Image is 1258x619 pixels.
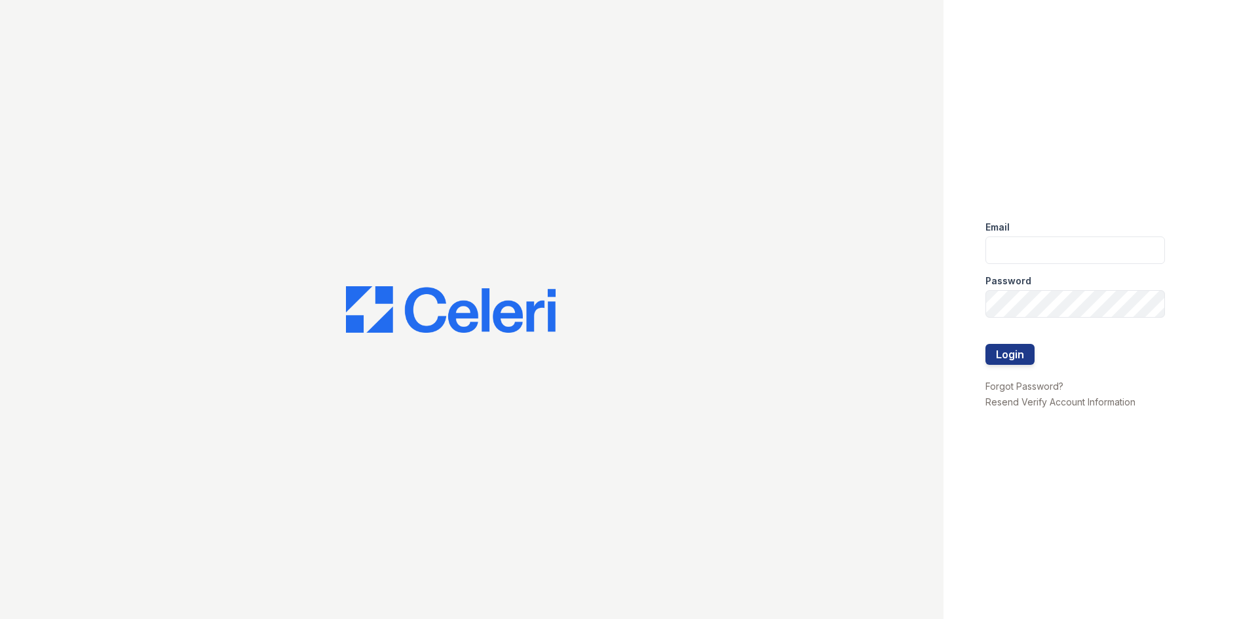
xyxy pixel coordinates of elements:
[985,221,1010,234] label: Email
[985,396,1135,407] a: Resend Verify Account Information
[985,344,1035,365] button: Login
[985,381,1063,392] a: Forgot Password?
[985,274,1031,288] label: Password
[346,286,556,333] img: CE_Logo_Blue-a8612792a0a2168367f1c8372b55b34899dd931a85d93a1a3d3e32e68fde9ad4.png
